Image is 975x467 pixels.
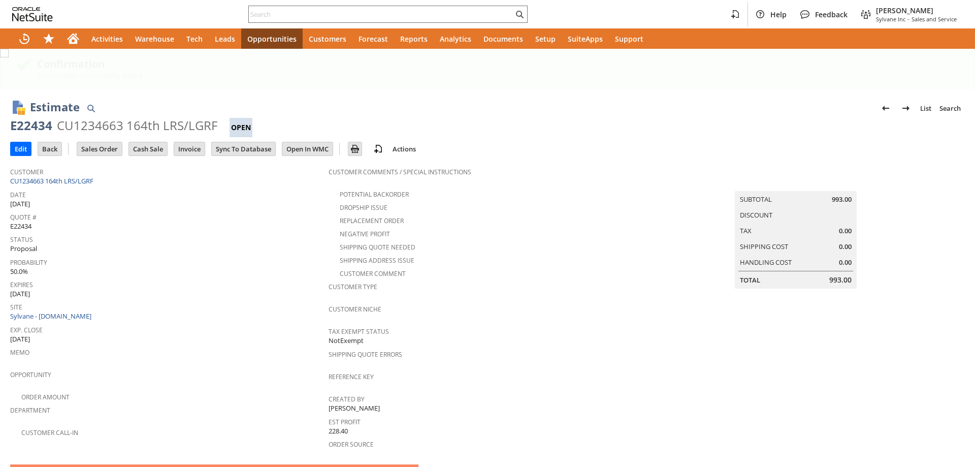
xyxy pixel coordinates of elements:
div: Shortcuts [37,28,61,49]
a: Reference Key [329,372,374,381]
span: [DATE] [10,199,30,209]
span: Help [770,10,787,19]
a: Customer Comments / Special Instructions [329,168,471,176]
span: Sylvane Inc [876,15,905,23]
img: Quick Find [85,102,97,114]
a: Order Amount [21,393,70,401]
a: Customer Type [329,283,377,291]
a: Replacement Order [340,216,404,225]
input: Back [38,142,61,155]
a: SuiteApps [562,28,609,49]
a: Activities [85,28,129,49]
a: Quote # [10,213,37,222]
span: 228.40 [329,426,348,436]
a: Probability [10,258,47,267]
svg: logo [12,7,53,21]
a: Home [61,28,85,49]
a: Tech [180,28,209,49]
span: [PERSON_NAME] [876,6,957,15]
a: Actions [388,144,420,153]
div: Confirmation [37,57,959,71]
a: Forecast [352,28,394,49]
a: Subtotal [740,195,772,204]
a: Customer Call-in [21,428,78,437]
input: Cash Sale [129,142,167,155]
span: E22434 [10,222,31,231]
span: Reports [400,34,428,44]
a: Shipping Address Issue [340,256,414,265]
a: CU1234663 164th LRS/LGRF [10,176,96,185]
span: Customers [309,34,346,44]
span: Sales and Service [912,15,957,23]
a: Handling Cost [740,258,792,267]
span: Activities [91,34,123,44]
h1: Estimate [30,99,80,115]
a: Shipping Quote Errors [329,350,402,359]
svg: Search [513,8,526,20]
svg: Recent Records [18,33,30,45]
span: 0.00 [839,242,852,252]
a: Total [740,275,760,285]
input: Open In WMC [282,142,333,155]
a: Analytics [434,28,477,49]
input: Sync To Database [212,142,275,155]
input: Print [348,142,362,155]
a: Opportunities [241,28,303,49]
a: Customer [10,168,43,176]
a: Support [609,28,649,49]
input: Invoice [174,142,205,155]
div: Transaction successfully Saved [37,71,959,80]
span: Analytics [440,34,471,44]
a: Expires [10,281,33,289]
img: Next [900,102,912,114]
a: Negative Profit [340,230,390,238]
input: Search [249,8,513,20]
span: Leads [215,34,235,44]
span: [DATE] [10,334,30,344]
a: Customers [303,28,352,49]
a: Setup [529,28,562,49]
a: Documents [477,28,529,49]
a: Discount [740,210,772,220]
div: CU1234663 164th LRS/LGRF [57,117,217,134]
a: Est Profit [329,418,361,426]
span: 993.00 [829,275,852,285]
a: Status [10,235,33,244]
a: Sylvane - [DOMAIN_NAME] [10,312,94,321]
span: Forecast [359,34,388,44]
a: Site [10,303,22,312]
span: 993.00 [832,195,852,204]
a: Memo [10,348,29,357]
div: Open [230,118,252,137]
a: Opportunity [10,370,51,379]
span: SuiteApps [568,34,603,44]
span: 50.0% [10,267,28,276]
a: Dropship Issue [340,203,387,212]
input: Sales Order [77,142,122,155]
div: E22434 [10,117,52,134]
a: Department [10,406,50,415]
a: Exp. Close [10,326,43,334]
a: Tax Exempt Status [329,327,389,336]
a: Recent Records [12,28,37,49]
span: NotExempt [329,336,364,346]
a: Leads [209,28,241,49]
a: Reports [394,28,434,49]
svg: Home [67,33,79,45]
span: Setup [535,34,556,44]
a: Date [10,191,26,199]
a: List [916,100,935,116]
span: Tech [186,34,203,44]
a: Order Source [329,440,374,449]
a: Created By [329,395,365,403]
span: [DATE] [10,289,30,299]
span: 0.00 [839,258,852,267]
img: add-record.svg [372,143,384,155]
span: Warehouse [135,34,174,44]
a: Customer Comment [340,269,406,278]
a: Shipping Cost [740,242,788,251]
a: Search [935,100,965,116]
a: Warehouse [129,28,180,49]
span: [PERSON_NAME] [329,403,380,413]
a: Customer Niche [329,305,381,314]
